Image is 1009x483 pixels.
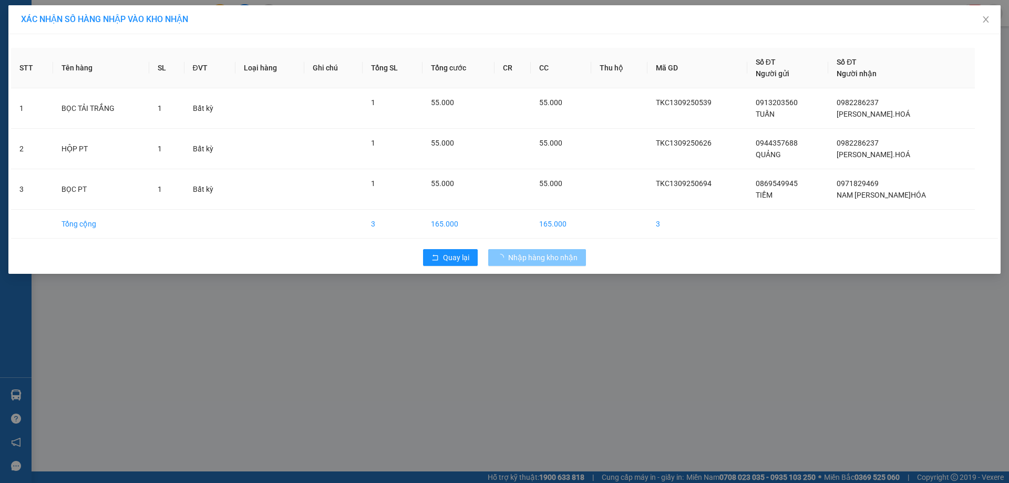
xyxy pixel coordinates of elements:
td: 3 [363,210,423,239]
td: 165.000 [531,210,592,239]
span: Số ĐT [756,58,776,66]
th: Tổng SL [363,48,423,88]
th: STT [11,48,53,88]
span: 1 [158,185,162,193]
span: 0869549945 [756,179,798,188]
th: CC [531,48,592,88]
span: 0971829469 [837,179,879,188]
span: Số ĐT [837,58,857,66]
span: TKC1309250626 [656,139,712,147]
span: 55.000 [431,98,454,107]
span: 55.000 [539,139,562,147]
span: loading [497,254,508,261]
img: logo.jpg [13,13,92,66]
span: 0982286237 [837,98,879,107]
th: Loại hàng [235,48,304,88]
li: 271 - [PERSON_NAME] - [GEOGRAPHIC_DATA] - [GEOGRAPHIC_DATA] [98,26,439,39]
td: BỌC TẢI TRẮNG [53,88,149,129]
td: 165.000 [423,210,495,239]
b: GỬI : VP [GEOGRAPHIC_DATA] [13,71,157,107]
span: TIỀM [756,191,773,199]
td: 3 [647,210,747,239]
span: NAM [PERSON_NAME]HÓA [837,191,926,199]
th: Thu hộ [591,48,647,88]
span: Người nhận [837,69,877,78]
span: Người gửi [756,69,789,78]
span: TUẤN [756,110,775,118]
span: [PERSON_NAME].HOÁ [837,150,910,159]
td: 1 [11,88,53,129]
th: Tổng cước [423,48,495,88]
span: 1 [371,139,375,147]
span: TKC1309250539 [656,98,712,107]
span: 1 [371,179,375,188]
td: HỘP PT [53,129,149,169]
th: Mã GD [647,48,747,88]
span: 0913203560 [756,98,798,107]
th: Ghi chú [304,48,362,88]
span: Nhập hàng kho nhận [508,252,578,263]
span: TKC1309250694 [656,179,712,188]
th: Tên hàng [53,48,149,88]
span: 1 [158,104,162,112]
td: BỌC PT [53,169,149,210]
td: Bất kỳ [184,129,236,169]
span: rollback [431,254,439,262]
span: 1 [371,98,375,107]
span: 0982286237 [837,139,879,147]
span: 0944357688 [756,139,798,147]
td: 2 [11,129,53,169]
td: 3 [11,169,53,210]
span: 55.000 [539,98,562,107]
span: Quay lại [443,252,469,263]
span: close [982,15,990,24]
button: rollbackQuay lại [423,249,478,266]
span: 55.000 [431,139,454,147]
span: 55.000 [431,179,454,188]
th: CR [495,48,531,88]
span: 1 [158,145,162,153]
button: Nhập hàng kho nhận [488,249,586,266]
span: 55.000 [539,179,562,188]
button: Close [971,5,1001,35]
th: ĐVT [184,48,236,88]
td: Tổng cộng [53,210,149,239]
td: Bất kỳ [184,169,236,210]
td: Bất kỳ [184,88,236,129]
th: SL [149,48,184,88]
span: [PERSON_NAME].HOÁ [837,110,910,118]
span: QUẢNG [756,150,781,159]
span: XÁC NHẬN SỐ HÀNG NHẬP VÀO KHO NHẬN [21,14,188,24]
